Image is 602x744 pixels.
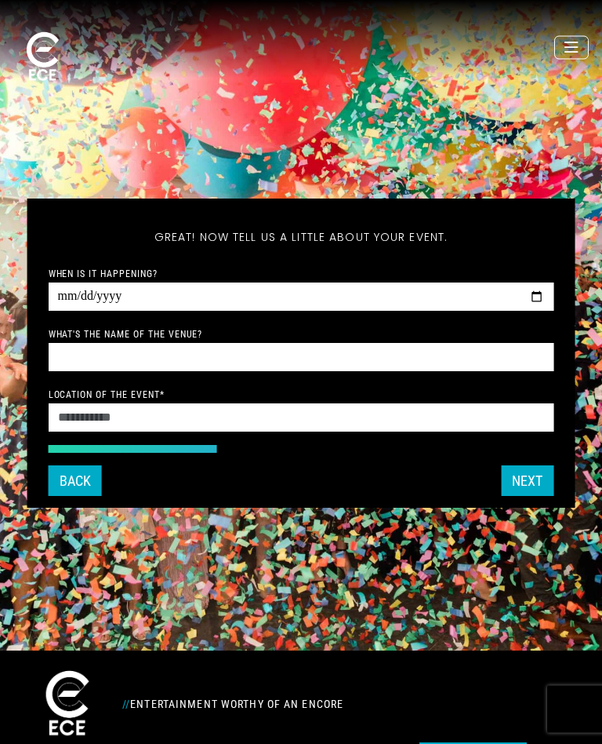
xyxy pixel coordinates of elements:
[554,36,589,60] button: Toggle navigation
[501,466,553,497] button: Next
[113,692,395,717] div: Entertainment Worthy of an Encore
[49,211,554,264] h5: Great! Now tell us a little about your event.
[13,29,72,86] img: ece_new_logo_whitev2-1.png
[49,330,203,341] label: What's the name of the venue?
[28,667,107,743] img: ece_new_logo_whitev2-1.png
[49,269,158,280] label: When is it happening?
[49,466,102,497] button: Back
[122,698,130,711] span: //
[49,390,165,401] label: Location of the event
